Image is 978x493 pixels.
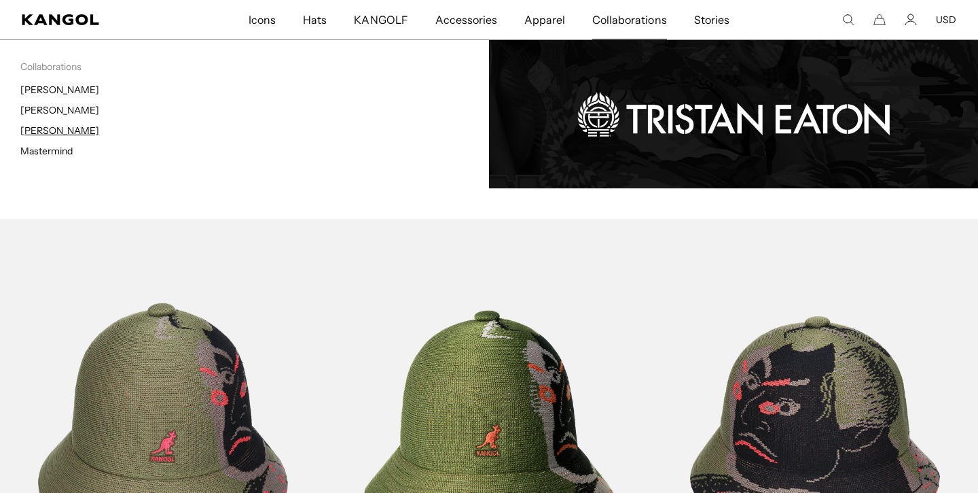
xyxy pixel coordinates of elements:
button: USD [936,14,956,26]
a: Account [905,14,917,26]
a: [PERSON_NAME] [20,124,99,137]
a: [PERSON_NAME] [20,104,99,116]
a: Kangol [22,14,164,25]
a: Mastermind [20,145,73,157]
p: Collaborations [20,61,489,73]
a: [PERSON_NAME] [20,84,99,96]
img: te_banner01.jpg [489,40,978,188]
button: Cart [873,14,886,26]
summary: Search here [842,14,854,26]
